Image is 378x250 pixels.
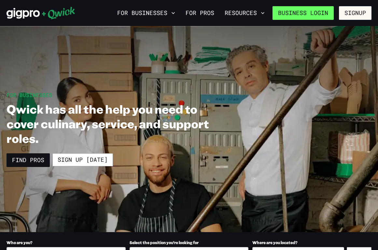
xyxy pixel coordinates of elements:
a: Find Pros [7,153,50,167]
span: Where are you located? [252,240,298,245]
button: For Businesses [115,7,178,19]
a: Business Login [273,6,334,20]
span: For Businesses [7,91,52,98]
button: Resources [222,7,267,19]
h1: Qwick has all the help you need to cover culinary, service, and support roles. [7,102,226,146]
button: Signup [339,6,371,20]
a: Sign up [DATE] [52,153,113,166]
a: For Pros [183,7,217,19]
span: Who are you? [7,240,33,245]
span: Select the position you’re looking for [130,240,199,245]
